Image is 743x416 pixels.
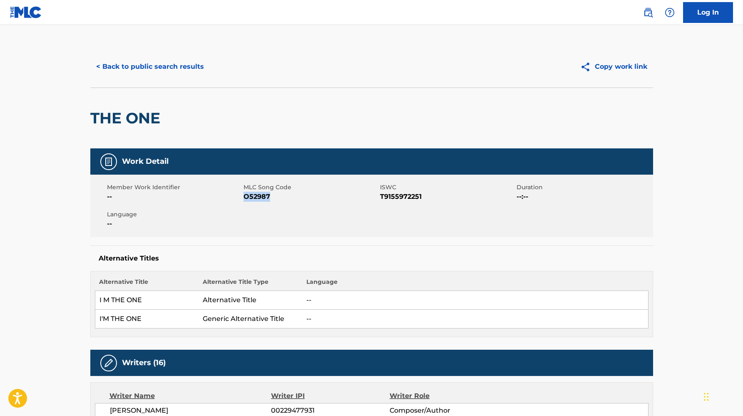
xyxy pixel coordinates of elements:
[107,210,241,219] span: Language
[99,254,645,263] h5: Alternative Titles
[95,278,199,291] th: Alternative Title
[107,219,241,229] span: --
[390,406,497,416] span: Composer/Author
[110,406,271,416] span: [PERSON_NAME]
[95,310,199,328] td: I'M THE ONE
[517,192,651,202] span: --:--
[10,6,42,18] img: MLC Logo
[271,391,390,401] div: Writer IPI
[665,8,675,18] img: help
[199,291,302,310] td: Alternative Title
[107,183,241,192] span: Member Work Identifier
[109,391,271,401] div: Writer Name
[122,157,169,166] h5: Work Detail
[199,278,302,291] th: Alternative Title Type
[661,4,678,21] div: Help
[104,358,114,368] img: Writers
[244,183,378,192] span: MLC Song Code
[302,310,648,328] td: --
[244,192,378,202] span: O52987
[640,4,656,21] a: Public Search
[122,358,166,368] h5: Writers (16)
[704,384,709,409] div: Drag
[574,56,653,77] button: Copy work link
[90,56,210,77] button: < Back to public search results
[643,8,653,18] img: search
[580,62,595,72] img: Copy work link
[107,192,241,202] span: --
[271,406,389,416] span: 00229477931
[701,376,743,416] iframe: Chat Widget
[517,183,651,192] span: Duration
[90,109,164,128] h2: THE ONE
[104,157,114,167] img: Work Detail
[380,192,514,202] span: T9155972251
[380,183,514,192] span: ISWC
[302,291,648,310] td: --
[199,310,302,328] td: Generic Alternative Title
[390,391,497,401] div: Writer Role
[302,278,648,291] th: Language
[683,2,733,23] a: Log In
[95,291,199,310] td: I M THE ONE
